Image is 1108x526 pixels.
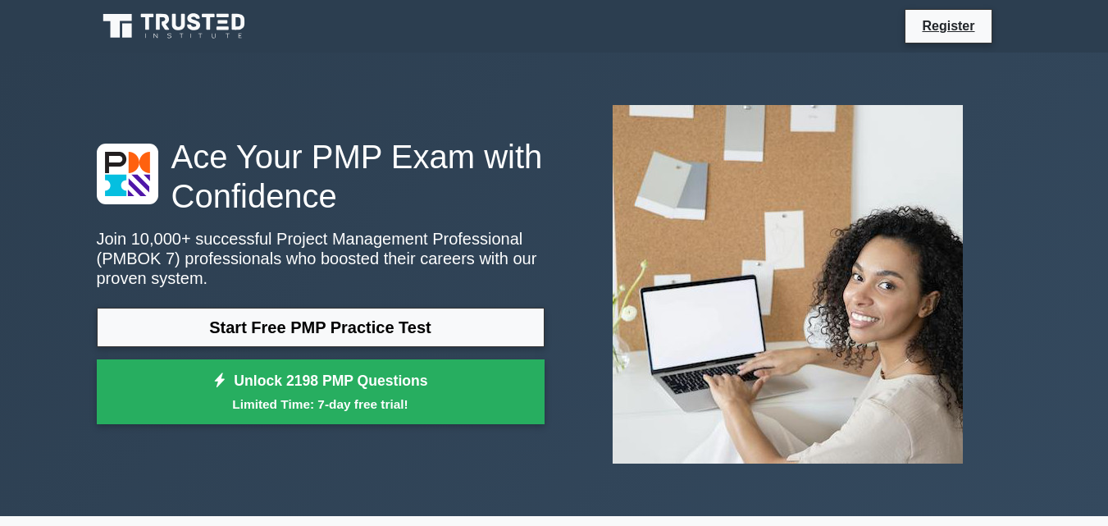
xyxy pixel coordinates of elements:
[97,229,545,288] p: Join 10,000+ successful Project Management Professional (PMBOK 7) professionals who boosted their...
[97,359,545,425] a: Unlock 2198 PMP QuestionsLimited Time: 7-day free trial!
[117,395,524,414] small: Limited Time: 7-day free trial!
[912,16,984,36] a: Register
[97,137,545,216] h1: Ace Your PMP Exam with Confidence
[97,308,545,347] a: Start Free PMP Practice Test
